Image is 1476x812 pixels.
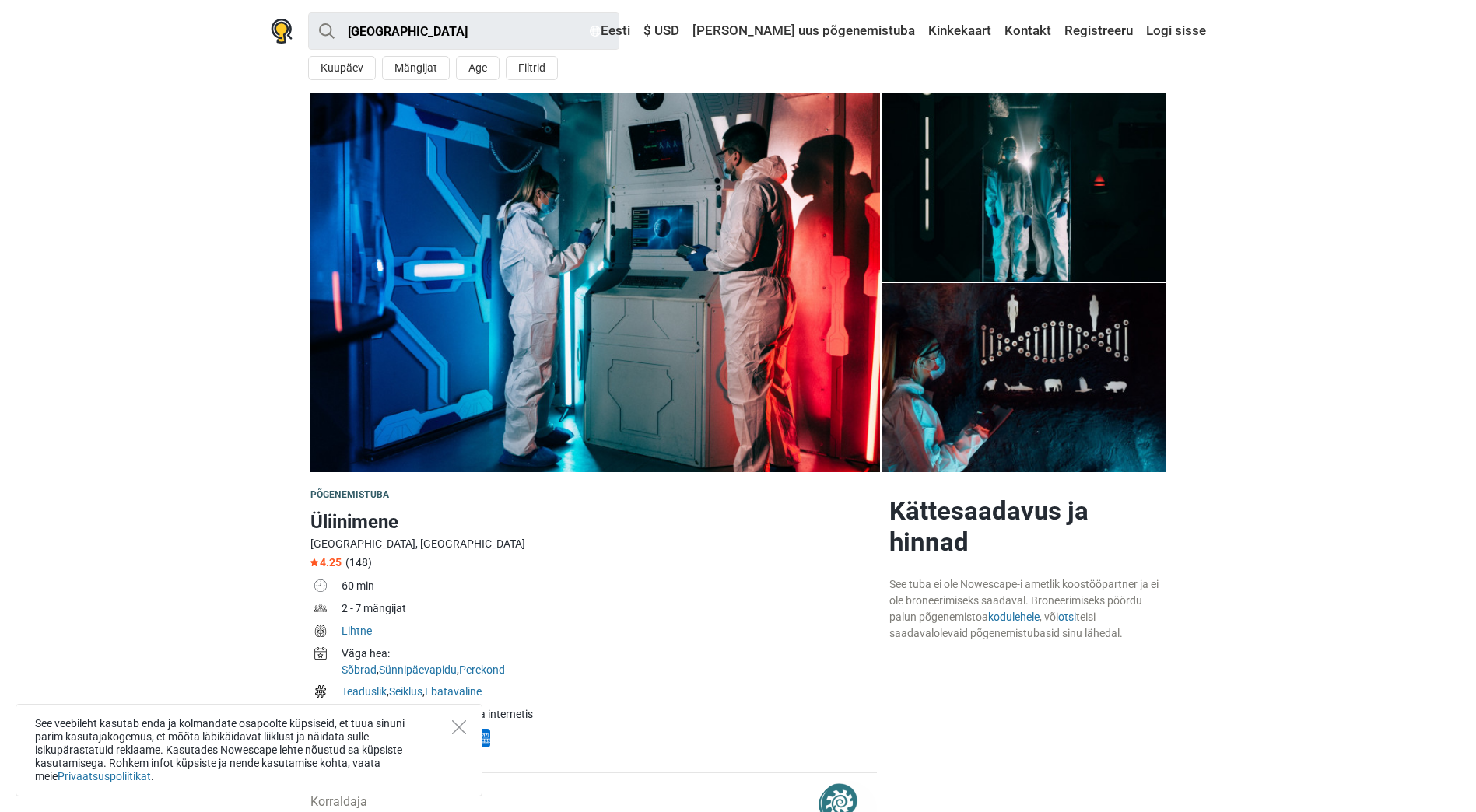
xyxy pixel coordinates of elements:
[882,283,1166,472] a: Üliinimene photo 4
[342,576,877,599] td: 60 min
[456,56,500,80] button: Age
[988,611,1040,623] a: kodulehele
[342,625,372,637] a: Lihtne
[58,770,151,782] a: Privaatsuspoliitikat
[1001,17,1055,45] a: Kontakt
[882,93,1166,282] img: Üliinimene photo 4
[882,93,1166,282] a: Üliinimene photo 3
[342,599,877,621] td: 2 - 7 mängijat
[310,489,390,500] span: Põgenemistuba
[882,283,1166,472] img: Üliinimene photo 5
[308,56,376,80] button: Kuupäev
[506,56,558,80] button: Filtrid
[590,26,601,37] img: Eesti
[1058,611,1076,623] a: otsi
[345,556,372,569] span: (148)
[640,17,683,45] a: $ USD
[382,56,450,80] button: Mängijat
[425,685,482,698] a: Ebatavaline
[310,556,342,569] span: 4.25
[689,17,919,45] a: [PERSON_NAME] uus põgenemistuba
[342,682,877,705] td: , ,
[379,663,457,676] a: Sünnipäevapidu
[310,93,880,472] a: Üliinimene photo 8
[271,19,293,44] img: Nowescape logo
[16,704,482,796] div: See veebileht kasutab enda ja kolmandate osapoolte küpsiseid, et tuua sinuni parim kasutajakogemu...
[1142,17,1206,45] a: Logi sisse
[342,663,377,676] a: Sõbrad
[586,17,634,45] a: Eesti
[342,706,877,723] div: Maksa saabumisel, või maksa internetis
[310,93,880,472] img: Üliinimene photo 9
[342,644,877,682] td: , ,
[889,576,1166,642] div: See tuba ei ole Nowescape-i ametlik koostööpartner ja ei ole broneerimiseks saadaval. Broneerimis...
[342,646,877,662] div: Väga hea:
[459,663,505,676] a: Perekond
[310,558,318,566] img: Star
[308,12,619,50] input: proovi “Tallinn”
[1061,17,1137,45] a: Registreeru
[924,17,995,45] a: Kinkekaart
[342,685,387,698] a: Teaduslik
[889,495,1166,558] h2: Kättesaadavus ja hinnad
[310,508,877,536] h1: Üliinimene
[389,685,422,698] a: Seiklus
[452,720,466,734] button: Close
[310,536,877,552] div: [GEOGRAPHIC_DATA], [GEOGRAPHIC_DATA]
